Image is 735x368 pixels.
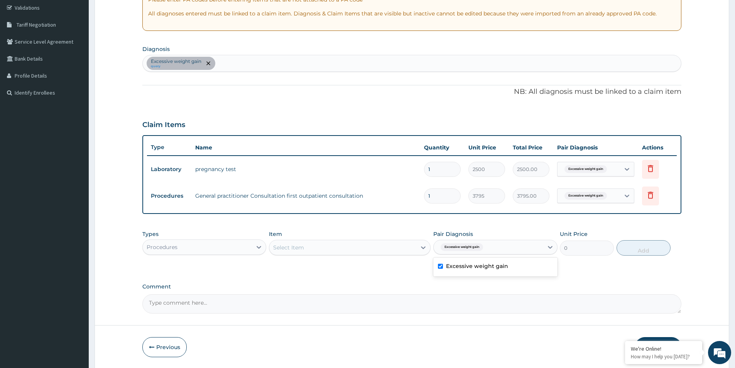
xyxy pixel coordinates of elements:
[420,140,465,155] th: Quantity
[147,189,191,203] td: Procedures
[142,337,187,357] button: Previous
[617,240,671,256] button: Add
[635,337,681,357] button: Submit
[17,21,56,28] span: Tariff Negotiation
[40,43,130,53] div: Chat with us now
[269,230,282,238] label: Item
[465,140,509,155] th: Unit Price
[142,121,185,129] h3: Claim Items
[191,188,420,204] td: General practitioner Consultation first outpatient consultation
[151,58,201,64] p: Excessive weight gain
[147,140,191,154] th: Type
[151,64,201,68] small: query
[147,162,191,176] td: Laboratory
[148,10,676,17] p: All diagnoses entered must be linked to a claim item. Diagnosis & Claim Items that are visible bu...
[142,87,681,97] p: NB: All diagnosis must be linked to a claim item
[205,60,212,67] span: remove selection option
[631,353,696,360] p: How may I help you today?
[142,45,170,53] label: Diagnosis
[142,283,681,290] label: Comment
[127,4,145,22] div: Minimize live chat window
[433,230,473,238] label: Pair Diagnosis
[142,231,159,237] label: Types
[638,140,677,155] th: Actions
[631,345,696,352] div: We're Online!
[191,161,420,177] td: pregnancy test
[446,262,508,270] label: Excessive weight gain
[191,140,420,155] th: Name
[441,243,483,251] span: Excessive weight gain
[509,140,553,155] th: Total Price
[45,97,106,175] span: We're online!
[553,140,638,155] th: Pair Diagnosis
[14,39,31,58] img: d_794563401_company_1708531726252_794563401
[273,244,304,251] div: Select Item
[147,243,177,251] div: Procedures
[564,192,607,200] span: Excessive weight gain
[564,165,607,173] span: Excessive weight gain
[560,230,588,238] label: Unit Price
[4,211,147,238] textarea: Type your message and hit 'Enter'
